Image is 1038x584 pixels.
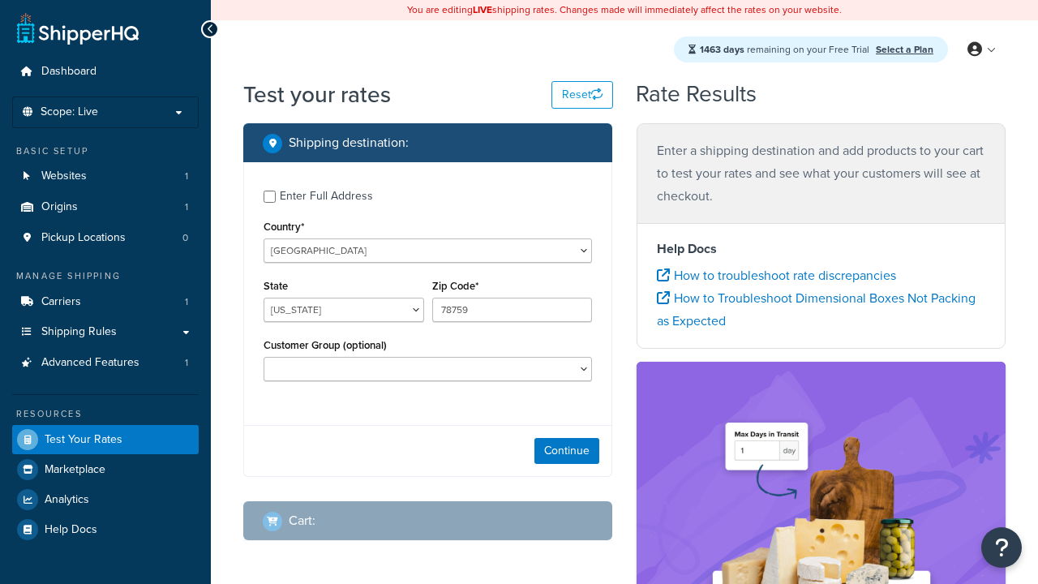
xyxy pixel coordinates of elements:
span: 1 [185,295,188,309]
li: Websites [12,161,199,191]
span: 0 [182,231,188,245]
div: Manage Shipping [12,269,199,283]
a: Select a Plan [876,42,933,57]
a: Carriers1 [12,287,199,317]
a: How to Troubleshoot Dimensional Boxes Not Packing as Expected [657,289,976,330]
a: Dashboard [12,57,199,87]
h1: Test your rates [243,79,391,110]
span: Dashboard [41,65,97,79]
strong: 1463 days [700,42,744,57]
span: Marketplace [45,463,105,477]
span: Pickup Locations [41,231,126,245]
div: Enter Full Address [280,185,373,208]
div: Basic Setup [12,144,199,158]
span: Websites [41,170,87,183]
span: Advanced Features [41,356,139,370]
span: Shipping Rules [41,325,117,339]
a: Shipping Rules [12,317,199,347]
li: Pickup Locations [12,223,199,253]
h4: Help Docs [657,239,985,259]
b: LIVE [473,2,492,17]
label: Country* [264,221,304,233]
div: Resources [12,407,199,421]
a: Advanced Features1 [12,348,199,378]
span: Analytics [45,493,89,507]
button: Continue [534,438,599,464]
span: remaining on your Free Trial [700,42,872,57]
p: Enter a shipping destination and add products to your cart to test your rates and see what your c... [657,140,985,208]
input: Enter Full Address [264,191,276,203]
a: Test Your Rates [12,425,199,454]
h2: Cart : [289,513,315,528]
a: Help Docs [12,515,199,544]
a: Origins1 [12,192,199,222]
a: Websites1 [12,161,199,191]
a: How to troubleshoot rate discrepancies [657,266,896,285]
span: Carriers [41,295,81,309]
span: Origins [41,200,78,214]
a: Analytics [12,485,199,514]
h2: Shipping destination : [289,135,409,150]
label: Zip Code* [432,280,478,292]
label: Customer Group (optional) [264,339,387,351]
button: Reset [551,81,613,109]
span: Test Your Rates [45,433,122,447]
h2: Rate Results [636,82,757,107]
span: 1 [185,200,188,214]
label: State [264,280,288,292]
span: Help Docs [45,523,97,537]
span: 1 [185,356,188,370]
li: Advanced Features [12,348,199,378]
a: Pickup Locations0 [12,223,199,253]
span: 1 [185,170,188,183]
a: Marketplace [12,455,199,484]
span: Scope: Live [41,105,98,119]
li: Carriers [12,287,199,317]
button: Open Resource Center [981,527,1022,568]
li: Origins [12,192,199,222]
